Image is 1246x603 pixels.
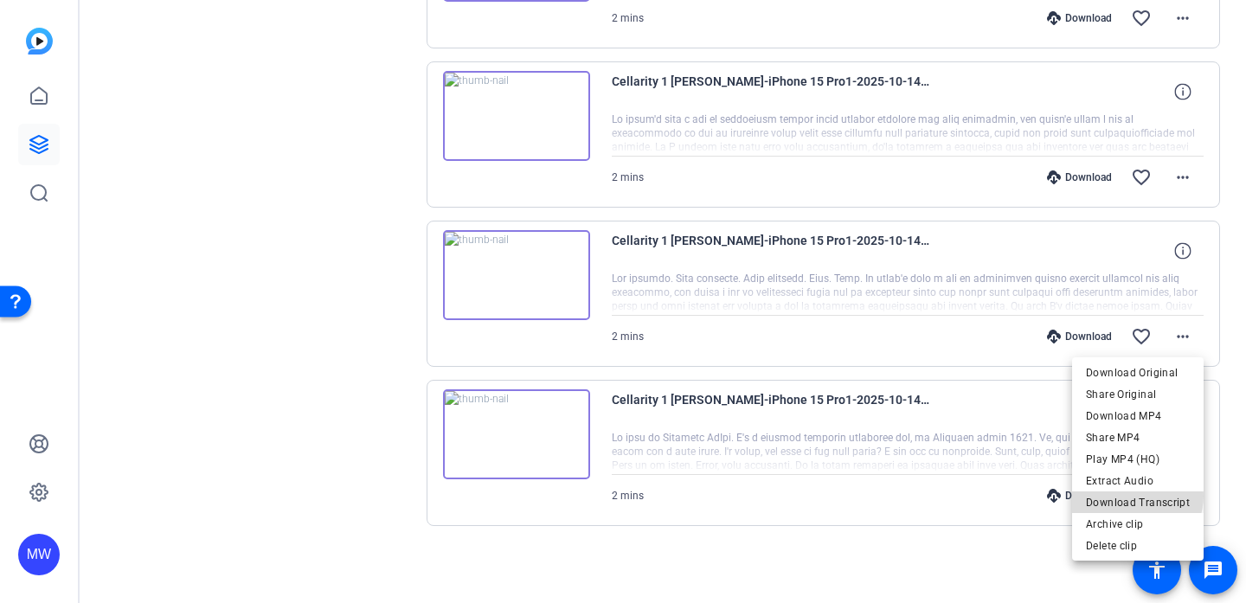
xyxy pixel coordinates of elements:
[1086,362,1190,383] span: Download Original
[1086,384,1190,405] span: Share Original
[1086,406,1190,427] span: Download MP4
[1086,492,1190,513] span: Download Transcript
[1086,514,1190,535] span: Archive clip
[1086,471,1190,491] span: Extract Audio
[1086,536,1190,556] span: Delete clip
[1086,449,1190,470] span: Play MP4 (HQ)
[1086,427,1190,448] span: Share MP4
